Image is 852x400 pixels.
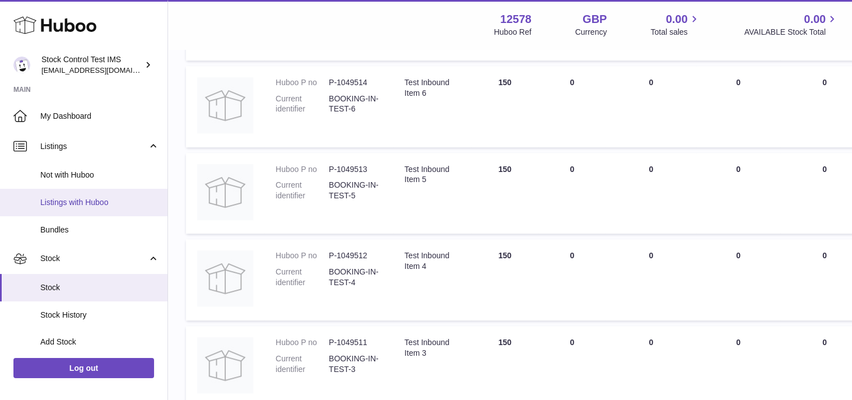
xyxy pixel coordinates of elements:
div: Test Inbound Item 3 [404,337,460,359]
dd: BOOKING-IN-TEST-3 [329,354,382,375]
td: 0 [538,239,606,320]
dd: BOOKING-IN-TEST-6 [329,94,382,115]
dd: P-1049512 [329,250,382,261]
span: My Dashboard [40,111,159,122]
img: product image [197,250,253,306]
span: Listings with Huboo [40,197,159,208]
div: Test Inbound Item 6 [404,77,460,99]
div: Stock Control Test IMS [41,54,142,76]
span: 0.00 [666,12,688,27]
img: product image [197,337,253,393]
span: Add Stock [40,337,159,347]
td: 0 [696,66,780,147]
dt: Current identifier [276,354,329,375]
div: Huboo Ref [494,27,532,38]
div: Test Inbound Item 4 [404,250,460,272]
div: Test Inbound Item 5 [404,164,460,185]
dd: P-1049513 [329,164,382,175]
span: AVAILABLE Stock Total [744,27,839,38]
td: 0 [606,66,696,147]
td: 150 [471,153,538,234]
span: Total sales [650,27,700,38]
td: 0 [538,66,606,147]
dt: Current identifier [276,94,329,115]
dd: P-1049514 [329,77,382,88]
a: 0.00 Total sales [650,12,700,38]
img: product image [197,164,253,220]
td: 0 [538,153,606,234]
dt: Current identifier [276,180,329,201]
td: 0 [606,239,696,320]
td: 0 [696,239,780,320]
td: 150 [471,66,538,147]
dt: Huboo P no [276,337,329,348]
td: 150 [471,239,538,320]
span: 0 [822,338,827,347]
span: Not with Huboo [40,170,159,180]
span: Stock [40,282,159,293]
span: Bundles [40,225,159,235]
strong: 12578 [500,12,532,27]
dt: Huboo P no [276,77,329,88]
dd: P-1049511 [329,337,382,348]
span: 0 [822,251,827,260]
dd: BOOKING-IN-TEST-5 [329,180,382,201]
img: internalAdmin-12578@internal.huboo.com [13,57,30,73]
span: Stock [40,253,147,264]
dt: Current identifier [276,267,329,288]
span: Listings [40,141,147,152]
dt: Huboo P no [276,250,329,261]
dd: BOOKING-IN-TEST-4 [329,267,382,288]
span: 0 [822,165,827,174]
span: 0 [822,78,827,87]
img: product image [197,77,253,133]
a: Log out [13,358,154,378]
span: 0.00 [804,12,826,27]
span: [EMAIL_ADDRESS][DOMAIN_NAME] [41,66,165,75]
td: 0 [696,153,780,234]
div: Currency [575,27,607,38]
strong: GBP [583,12,607,27]
a: 0.00 AVAILABLE Stock Total [744,12,839,38]
span: Stock History [40,310,159,320]
dt: Huboo P no [276,164,329,175]
td: 0 [606,153,696,234]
